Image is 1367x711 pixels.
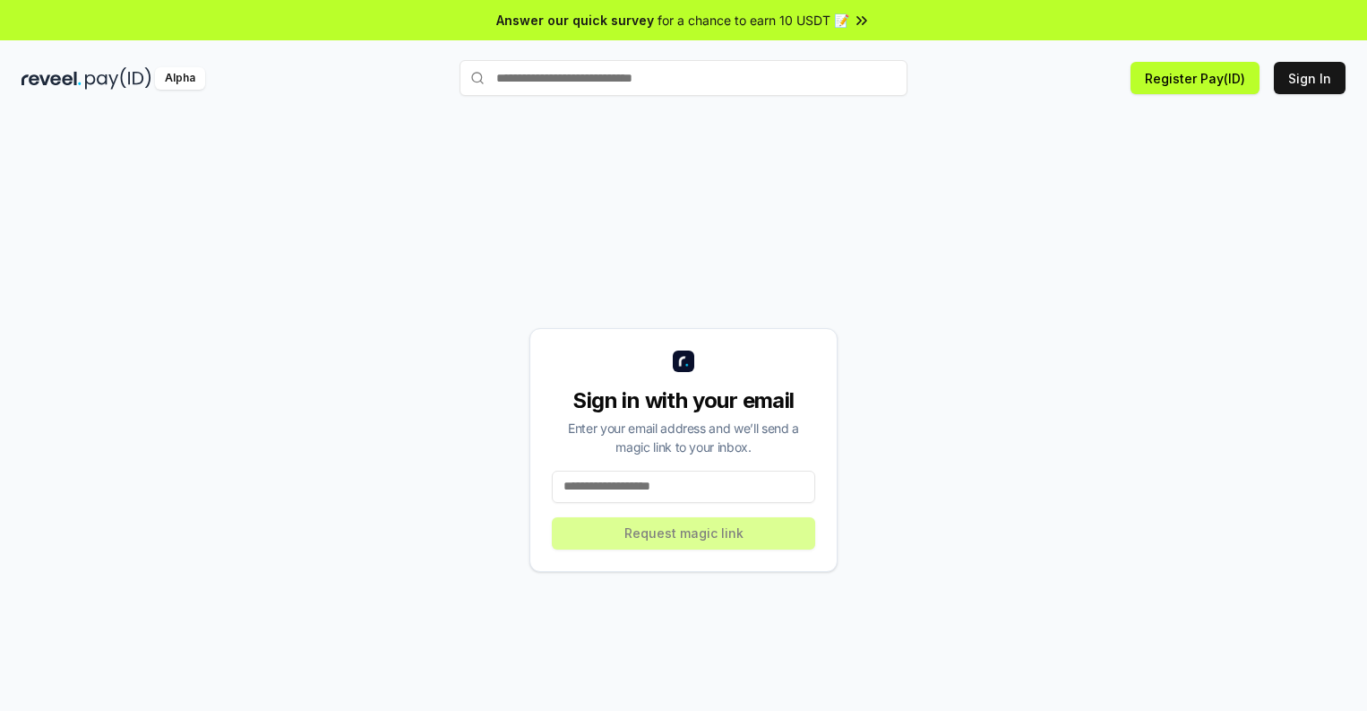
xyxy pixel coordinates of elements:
button: Sign In [1274,62,1346,94]
div: Sign in with your email [552,386,815,415]
img: pay_id [85,67,151,90]
span: for a chance to earn 10 USDT 📝 [658,11,849,30]
span: Answer our quick survey [496,11,654,30]
button: Register Pay(ID) [1131,62,1260,94]
img: reveel_dark [21,67,82,90]
div: Alpha [155,67,205,90]
img: logo_small [673,351,694,372]
div: Enter your email address and we’ll send a magic link to your inbox. [552,419,815,456]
